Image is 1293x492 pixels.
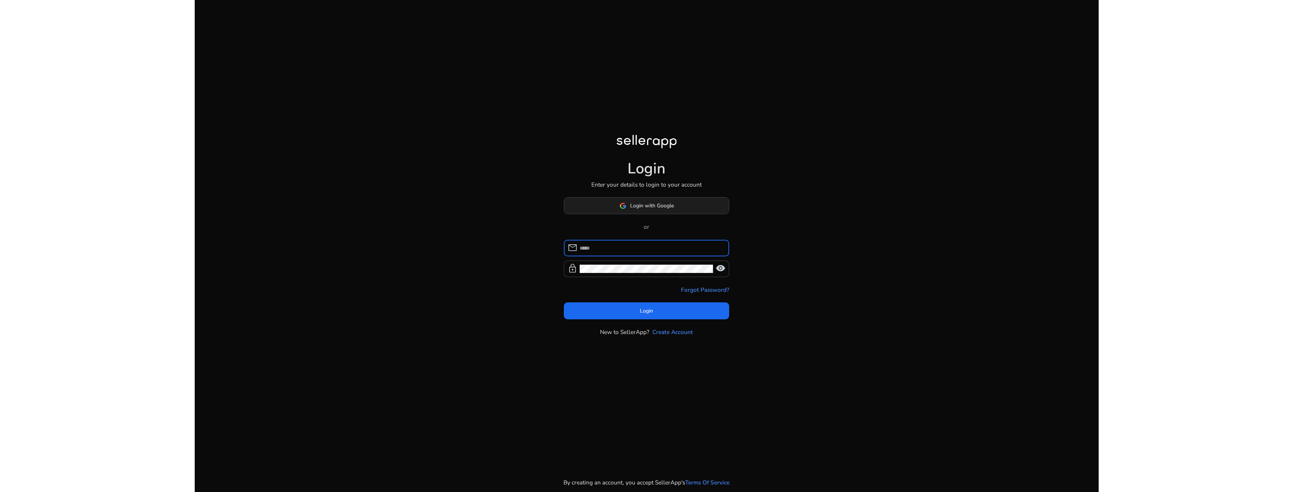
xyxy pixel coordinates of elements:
button: Login [564,302,730,319]
span: Login [640,307,653,315]
p: or [564,222,730,231]
h1: Login [627,160,666,178]
img: google-logo.svg [620,202,626,209]
span: mail [568,243,577,253]
button: Login with Google [564,197,730,214]
span: lock [568,264,577,273]
a: Terms Of Service [685,478,730,487]
a: Forgot Password? [681,285,729,294]
a: Create Account [652,328,693,336]
p: New to SellerApp? [600,328,649,336]
span: Login with Google [630,202,674,210]
p: Enter your details to login to your account [591,180,702,189]
span: visibility [716,264,725,273]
